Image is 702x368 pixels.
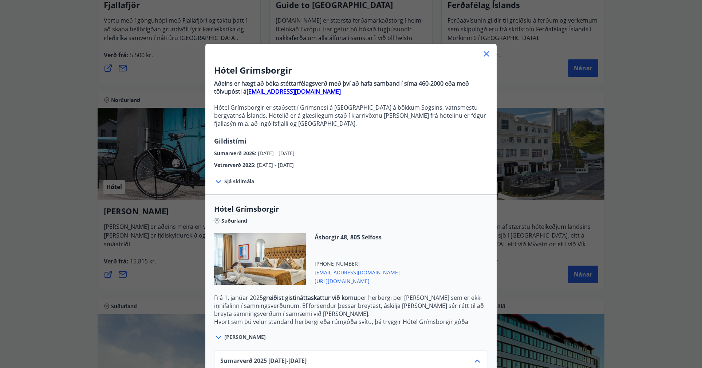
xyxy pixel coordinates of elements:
[214,64,488,77] h3: Hótel Grímsborgir
[263,294,357,302] strong: greiðist gistináttaskattur við komu
[214,318,488,334] p: Hvort sem þú velur standard herbergi eða rúmgóða svítu, þá tryggir Hótel Grímsborgir góða upplifu...
[315,276,400,285] span: [URL][DOMAIN_NAME]
[214,150,258,157] span: Sumarverð 2025 :
[224,333,266,341] span: [PERSON_NAME]
[221,217,247,224] span: Suðurland
[247,87,341,95] a: [EMAIL_ADDRESS][DOMAIN_NAME]
[257,161,294,168] span: [DATE] - [DATE]
[214,204,488,214] span: Hótel Grímsborgir
[315,233,400,241] span: Ásborgir 48, 805 Selfoss
[214,79,469,95] strong: Aðeins er hægt að bóka stéttarfélagsverð með því að hafa samband í síma 460-2000 eða með tölvupós...
[224,178,254,185] span: Sjá skilmála
[214,294,488,318] p: Frá 1. janúar 2025 per herbergi per [PERSON_NAME] sem er ekki innifalinn í samningsverðunum. Ef f...
[315,267,400,276] span: [EMAIL_ADDRESS][DOMAIN_NAME]
[214,161,257,168] span: Vetrarverð 2025 :
[214,103,488,128] p: Hótel Grímsborgir er staðsett í Grímsnesi á [GEOGRAPHIC_DATA] á bökkum Sogsins, vatnsmestu bergva...
[258,150,295,157] span: [DATE] - [DATE]
[214,137,247,145] span: Gildistími
[315,260,400,267] span: [PHONE_NUMBER]
[220,357,307,365] span: Sumarverð 2025 [DATE] - [DATE]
